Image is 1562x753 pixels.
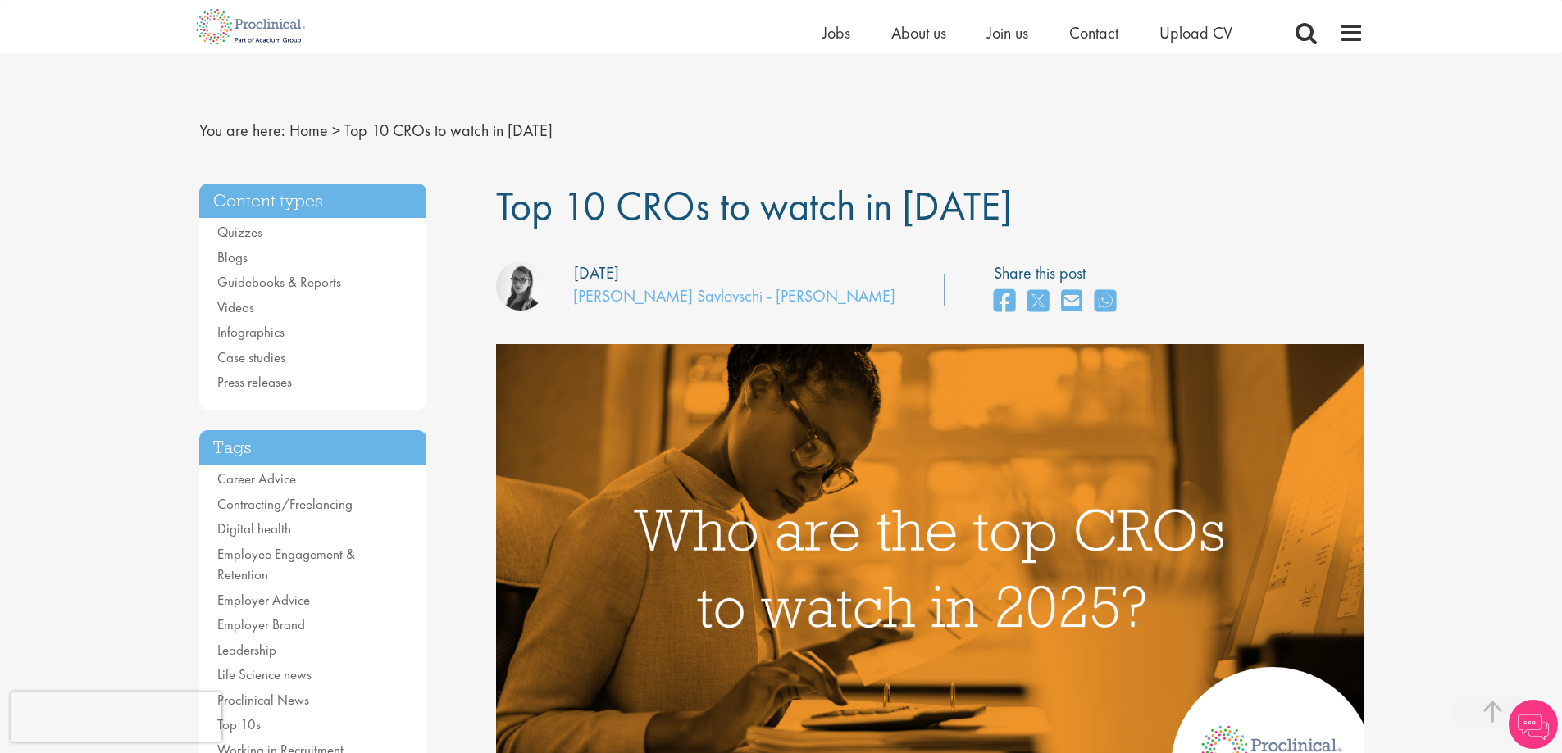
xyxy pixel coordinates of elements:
h3: Tags [199,430,427,465]
a: Proclinical News [217,691,309,709]
span: Top 10 CROs to watch in [DATE] [344,120,553,141]
a: Life Science news [217,665,312,683]
iframe: reCAPTCHA [11,692,221,742]
a: share on twitter [1027,284,1049,320]
a: Join us [987,22,1028,43]
a: Career Advice [217,469,296,488]
a: share on email [1061,284,1082,320]
a: Top 10s [217,715,261,733]
span: You are here: [199,120,285,141]
a: Employee Engagement & Retention [217,545,355,584]
a: Contracting/Freelancing [217,495,353,513]
a: Employer Brand [217,615,305,633]
span: > [332,120,340,141]
a: Videos [217,298,254,316]
a: breadcrumb link [289,120,328,141]
a: Guidebooks & Reports [217,273,341,291]
a: Digital health [217,519,291,538]
div: [DATE] [574,261,619,285]
a: [PERSON_NAME] Savlovschi - [PERSON_NAME] [573,285,895,306]
a: Press releases [217,373,292,391]
a: About us [891,22,946,43]
a: Upload CV [1159,22,1232,43]
a: Contact [1069,22,1118,43]
a: Leadership [217,641,276,659]
img: Theodora Savlovschi - Wicks [496,261,545,311]
a: share on facebook [994,284,1015,320]
span: Top 10 CROs to watch in [DATE] [496,179,1012,232]
img: Chatbot [1509,700,1558,749]
a: Employer Advice [217,591,310,609]
a: Jobs [822,22,850,43]
a: Infographics [217,323,285,341]
a: Quizzes [217,223,262,241]
a: Case studies [217,348,285,366]
h3: Content types [199,184,427,219]
a: Blogs [217,248,248,266]
a: share on whats app [1095,284,1116,320]
label: Share this post [994,261,1124,285]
